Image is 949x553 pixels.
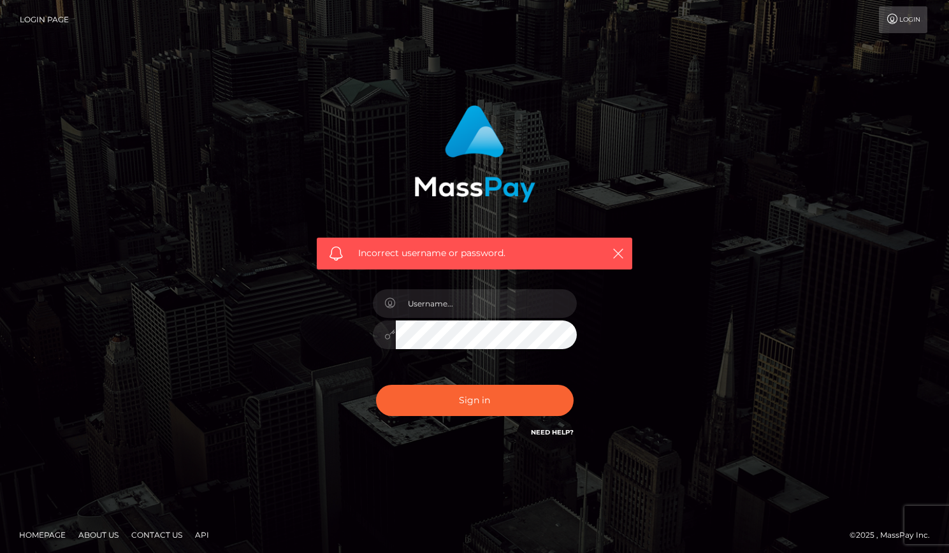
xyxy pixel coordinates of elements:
input: Username... [396,289,577,318]
a: Homepage [14,525,71,545]
a: About Us [73,525,124,545]
a: Login [879,6,927,33]
a: Contact Us [126,525,187,545]
img: MassPay Login [414,105,535,203]
span: Incorrect username or password. [358,247,591,260]
a: Login Page [20,6,69,33]
div: © 2025 , MassPay Inc. [850,528,939,542]
a: API [190,525,214,545]
a: Need Help? [531,428,574,436]
button: Sign in [376,385,574,416]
